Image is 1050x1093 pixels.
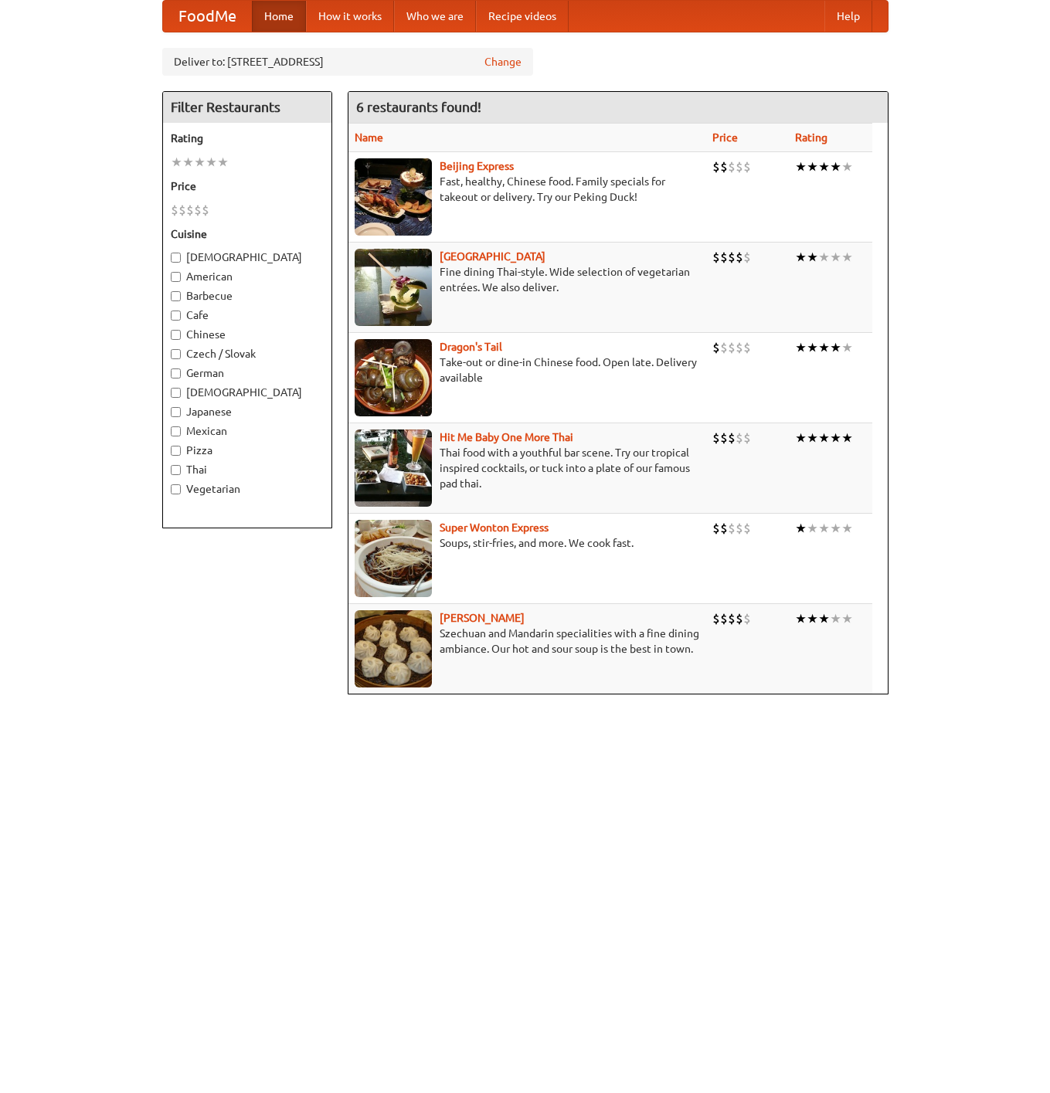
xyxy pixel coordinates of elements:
li: $ [743,610,751,627]
li: ★ [795,249,807,266]
label: Vegetarian [171,481,324,497]
li: $ [712,429,720,446]
li: $ [743,158,751,175]
a: Change [484,54,522,70]
li: $ [712,158,720,175]
li: ★ [830,339,841,356]
a: Price [712,131,738,144]
li: ★ [807,520,818,537]
li: $ [736,249,743,266]
p: Fine dining Thai-style. Wide selection of vegetarian entrées. We also deliver. [355,264,701,295]
h5: Price [171,178,324,194]
li: ★ [807,158,818,175]
li: $ [743,249,751,266]
li: $ [743,520,751,537]
li: ★ [795,520,807,537]
li: $ [736,339,743,356]
li: $ [720,158,728,175]
label: Cafe [171,307,324,323]
li: ★ [841,339,853,356]
li: $ [728,520,736,537]
input: American [171,272,181,282]
li: $ [736,429,743,446]
li: $ [194,202,202,219]
label: Czech / Slovak [171,346,324,362]
li: ★ [795,339,807,356]
li: $ [736,520,743,537]
input: [DEMOGRAPHIC_DATA] [171,388,181,398]
input: German [171,368,181,378]
label: German [171,365,324,381]
h4: Filter Restaurants [163,92,331,123]
label: American [171,269,324,284]
div: Deliver to: [STREET_ADDRESS] [162,48,533,76]
li: $ [712,339,720,356]
a: Who we are [394,1,476,32]
li: $ [728,610,736,627]
p: Soups, stir-fries, and more. We cook fast. [355,535,701,551]
li: ★ [795,610,807,627]
li: ★ [830,158,841,175]
input: Chinese [171,330,181,340]
input: Thai [171,465,181,475]
li: $ [712,249,720,266]
input: Vegetarian [171,484,181,494]
a: Dragon's Tail [440,341,502,353]
li: ★ [818,429,830,446]
li: $ [720,520,728,537]
label: Barbecue [171,288,324,304]
input: [DEMOGRAPHIC_DATA] [171,253,181,263]
li: ★ [830,429,841,446]
label: Mexican [171,423,324,439]
li: ★ [795,158,807,175]
p: Szechuan and Mandarin specialities with a fine dining ambiance. Our hot and sour soup is the best... [355,626,701,657]
input: Barbecue [171,291,181,301]
input: Pizza [171,446,181,456]
input: Japanese [171,407,181,417]
li: $ [736,158,743,175]
h5: Cuisine [171,226,324,242]
label: [DEMOGRAPHIC_DATA] [171,249,324,265]
li: $ [186,202,194,219]
a: How it works [306,1,394,32]
img: shandong.jpg [355,610,432,687]
li: ★ [841,610,853,627]
li: ★ [818,158,830,175]
a: [PERSON_NAME] [440,612,525,624]
li: ★ [841,520,853,537]
li: ★ [818,339,830,356]
p: Fast, healthy, Chinese food. Family specials for takeout or delivery. Try our Peking Duck! [355,174,701,205]
input: Cafe [171,311,181,321]
input: Mexican [171,426,181,436]
a: Super Wonton Express [440,521,549,534]
li: ★ [206,154,217,171]
li: ★ [841,429,853,446]
li: $ [712,610,720,627]
a: Recipe videos [476,1,569,32]
li: $ [743,339,751,356]
li: ★ [841,158,853,175]
li: $ [178,202,186,219]
img: superwonton.jpg [355,520,432,597]
a: [GEOGRAPHIC_DATA] [440,250,545,263]
li: ★ [841,249,853,266]
li: $ [712,520,720,537]
li: $ [743,429,751,446]
li: ★ [830,610,841,627]
li: ★ [795,429,807,446]
img: dragon.jpg [355,339,432,416]
li: $ [720,339,728,356]
img: satay.jpg [355,249,432,326]
li: ★ [807,610,818,627]
li: ★ [217,154,229,171]
p: Take-out or dine-in Chinese food. Open late. Delivery available [355,355,701,385]
li: ★ [830,249,841,266]
li: $ [728,249,736,266]
label: Pizza [171,443,324,458]
li: $ [720,429,728,446]
li: ★ [807,249,818,266]
li: $ [720,249,728,266]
